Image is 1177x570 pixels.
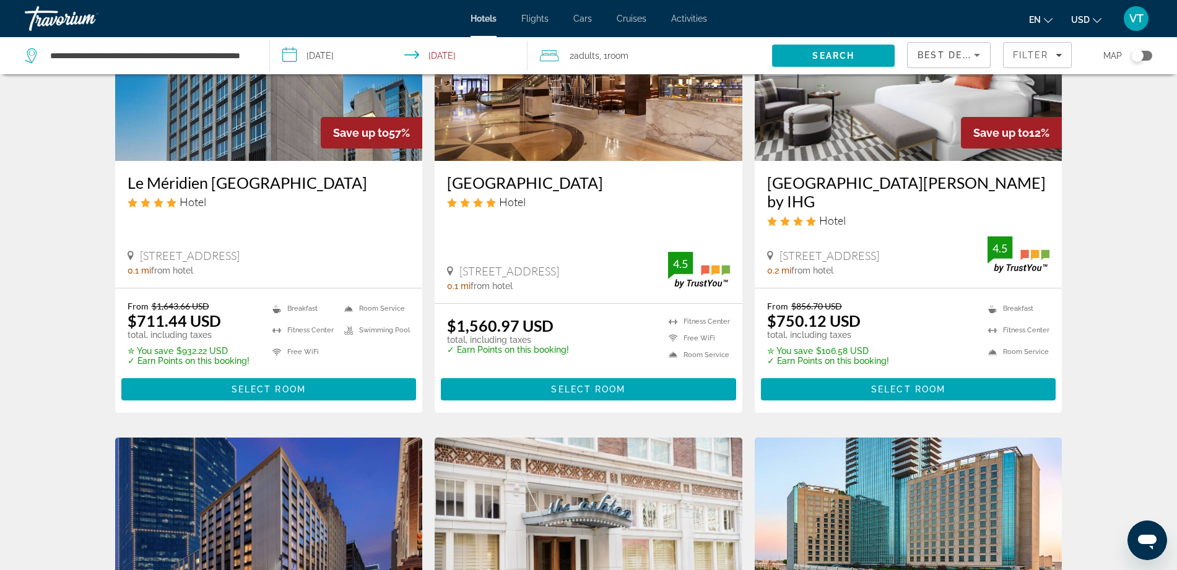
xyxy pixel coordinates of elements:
[266,344,338,360] li: Free WiFi
[772,45,895,67] button: Search
[780,249,879,262] span: [STREET_ADDRESS]
[767,173,1050,210] a: [GEOGRAPHIC_DATA][PERSON_NAME] by IHG
[471,281,513,291] span: from hotel
[918,50,982,60] span: Best Deals
[128,311,221,330] ins: $711.44 USD
[128,330,250,340] p: total, including taxes
[573,14,592,24] a: Cars
[1103,47,1122,64] span: Map
[1013,50,1048,60] span: Filter
[121,378,417,400] button: Select Room
[128,301,149,311] span: From
[128,173,410,192] a: Le Méridien [GEOGRAPHIC_DATA]
[1127,520,1167,560] iframe: Button to launch messaging window
[471,14,497,24] a: Hotels
[767,266,791,275] span: 0.2 mi
[152,301,209,311] del: $1,643.66 USD
[767,330,889,340] p: total, including taxes
[321,117,422,149] div: 57%
[1071,11,1101,28] button: Change currency
[812,51,854,61] span: Search
[151,266,193,275] span: from hotel
[459,264,559,278] span: [STREET_ADDRESS]
[791,301,842,311] del: $856.70 USD
[1120,6,1152,32] button: User Menu
[121,381,417,395] a: Select Room
[607,51,628,61] span: Room
[128,346,173,356] span: ✮ You save
[447,345,569,355] p: ✓ Earn Points on this booking!
[574,51,599,61] span: Adults
[918,48,980,63] mat-select: Sort by
[973,126,1029,139] span: Save up to
[270,37,528,74] button: Select check in and out date
[662,333,730,343] li: Free WiFi
[767,356,889,366] p: ✓ Earn Points on this booking!
[447,195,730,209] div: 4 star Hotel
[266,301,338,316] li: Breakfast
[1029,11,1053,28] button: Change language
[338,301,410,316] li: Room Service
[338,322,410,338] li: Swimming Pool
[447,173,730,192] a: [GEOGRAPHIC_DATA]
[671,14,707,24] a: Activities
[982,322,1049,338] li: Fitness Center
[761,378,1056,400] button: Select Room
[49,46,251,65] input: Search hotel destination
[767,214,1050,227] div: 4 star Hotel
[266,322,338,338] li: Fitness Center
[761,381,1056,395] a: Select Room
[441,381,736,395] a: Select Room
[25,2,149,35] a: Travorium
[1071,15,1090,25] span: USD
[232,384,306,394] span: Select Room
[1129,12,1144,25] span: VT
[180,195,206,209] span: Hotel
[617,14,646,24] a: Cruises
[333,126,389,139] span: Save up to
[551,384,625,394] span: Select Room
[988,236,1049,273] img: TrustYou guest rating badge
[819,214,846,227] span: Hotel
[447,316,554,335] ins: $1,560.97 USD
[791,266,833,275] span: from hotel
[767,311,861,330] ins: $750.12 USD
[982,301,1049,316] li: Breakfast
[767,301,788,311] span: From
[447,335,569,345] p: total, including taxes
[662,350,730,360] li: Room Service
[447,281,471,291] span: 0.1 mi
[528,37,773,74] button: Travelers: 2 adults, 0 children
[982,344,1049,360] li: Room Service
[662,316,730,327] li: Fitness Center
[441,378,736,400] button: Select Room
[128,195,410,209] div: 4 star Hotel
[570,47,599,64] span: 2
[521,14,549,24] a: Flights
[767,346,889,356] p: $106.58 USD
[599,47,628,64] span: , 1
[499,195,526,209] span: Hotel
[767,346,813,356] span: ✮ You save
[988,241,1012,256] div: 4.5
[668,252,730,288] img: TrustYou guest rating badge
[1029,15,1041,25] span: en
[961,117,1062,149] div: 12%
[128,346,250,356] p: $932.22 USD
[140,249,240,262] span: [STREET_ADDRESS]
[1003,42,1071,68] button: Filters
[668,256,693,271] div: 4.5
[128,356,250,366] p: ✓ Earn Points on this booking!
[128,266,151,275] span: 0.1 mi
[871,384,945,394] span: Select Room
[1122,50,1152,61] button: Toggle map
